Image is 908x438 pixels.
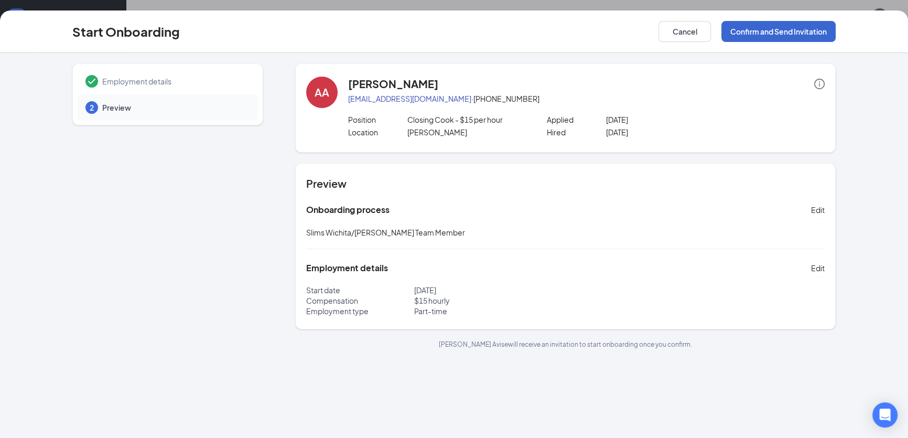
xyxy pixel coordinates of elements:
[658,21,711,42] button: Cancel
[72,23,180,40] h3: Start Onboarding
[811,263,825,273] span: Edit
[414,306,566,316] p: Part-time
[721,21,836,42] button: Confirm and Send Invitation
[811,205,825,215] span: Edit
[102,76,248,87] span: Employment details
[348,77,438,91] h4: [PERSON_NAME]
[348,93,825,104] p: · [PHONE_NUMBER]
[306,306,414,316] p: Employment type
[814,79,825,89] span: info-circle
[606,127,725,137] p: [DATE]
[90,102,94,113] span: 2
[306,204,390,216] h5: Onboarding process
[306,295,414,306] p: Compensation
[407,127,526,137] p: [PERSON_NAME]
[85,75,98,88] svg: Checkmark
[547,114,607,125] p: Applied
[872,402,898,428] div: Open Intercom Messenger
[348,94,471,103] a: [EMAIL_ADDRESS][DOMAIN_NAME]
[348,114,408,125] p: Position
[306,262,388,274] h5: Employment details
[102,102,248,113] span: Preview
[348,127,408,137] p: Location
[606,114,725,125] p: [DATE]
[414,295,566,306] p: $ 15 hourly
[407,114,526,125] p: Closing Cook - $15 per hour
[306,176,825,191] h4: Preview
[295,340,836,349] p: [PERSON_NAME] Avise will receive an invitation to start onboarding once you confirm.
[306,228,465,237] span: Slims Wichita/[PERSON_NAME] Team Member
[306,285,414,295] p: Start date
[414,285,566,295] p: [DATE]
[811,201,825,218] button: Edit
[547,127,607,137] p: Hired
[315,85,329,100] div: AA
[811,260,825,276] button: Edit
